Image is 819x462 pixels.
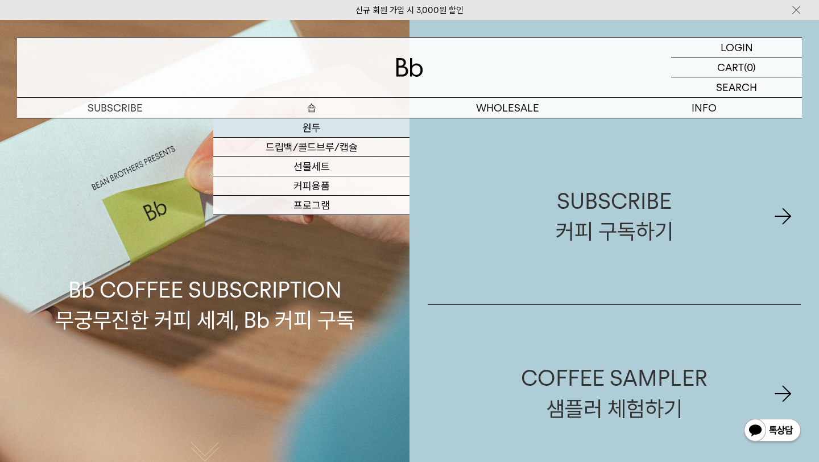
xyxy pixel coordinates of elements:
p: WHOLESALE [409,98,606,118]
a: CART (0) [671,57,802,77]
a: 선물세트 [213,157,409,176]
p: SEARCH [716,77,757,97]
a: 프로그램 [213,196,409,215]
p: LOGIN [721,38,753,57]
a: 원두 [213,118,409,138]
a: 신규 회원 가입 시 3,000원 할인 [355,5,464,15]
a: LOGIN [671,38,802,57]
div: SUBSCRIBE 커피 구독하기 [556,186,673,246]
p: CART [717,57,744,77]
a: SUBSCRIBE [17,98,213,118]
a: 커피용품 [213,176,409,196]
img: 로고 [396,58,423,77]
a: 숍 [213,98,409,118]
img: 카카오톡 채널 1:1 채팅 버튼 [743,418,802,445]
a: SUBSCRIBE커피 구독하기 [428,128,801,304]
p: INFO [606,98,802,118]
div: COFFEE SAMPLER 샘플러 체험하기 [521,363,708,423]
a: 드립백/콜드브루/캡슐 [213,138,409,157]
p: (0) [744,57,756,77]
p: Bb COFFEE SUBSCRIPTION 무궁무진한 커피 세계, Bb 커피 구독 [55,167,355,335]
